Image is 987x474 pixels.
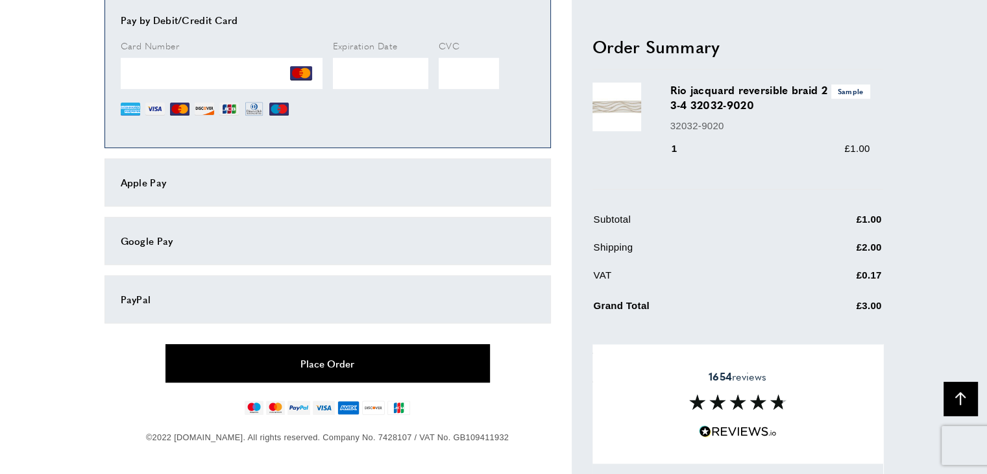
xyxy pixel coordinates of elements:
[387,401,410,415] img: jcb
[121,175,535,190] div: Apple Pay
[792,295,882,323] td: £3.00
[170,99,189,119] img: MC.png
[245,401,263,415] img: maestro
[362,401,385,415] img: discover
[146,432,509,442] span: ©2022 [DOMAIN_NAME]. All rights reserved. Company No. 7428107 / VAT No. GB109411932
[195,99,214,119] img: DI.png
[699,425,777,438] img: Reviews.io 5 stars
[121,39,179,52] span: Card Number
[121,292,535,307] div: PayPal
[266,401,285,415] img: mastercard
[689,394,786,410] img: Reviews section
[333,58,429,89] iframe: Secure Credit Card Frame - Expiration Date
[287,401,310,415] img: paypal
[165,344,490,382] button: Place Order
[594,295,791,323] td: Grand Total
[592,83,641,132] img: Rio jacquard reversible braid 2 3-4 32032-9020
[670,118,870,134] p: 32032-9020
[121,58,323,89] iframe: Secure Credit Card Frame - Credit Card Number
[269,99,289,119] img: MI.png
[844,143,870,154] span: £1.00
[792,240,882,265] td: £2.00
[792,268,882,293] td: £0.17
[594,212,791,237] td: Subtotal
[670,83,870,113] h3: Rio jacquard reversible braid 2 3-4 32032-9020
[831,85,870,99] span: Sample
[121,99,140,119] img: AE.png
[792,212,882,237] td: £1.00
[290,62,312,84] img: MC.png
[592,35,883,58] h2: Order Summary
[592,342,687,358] span: Apply Discount Code
[333,39,398,52] span: Expiration Date
[709,370,766,383] span: reviews
[219,99,239,119] img: JCB.png
[709,369,732,384] strong: 1654
[244,99,265,119] img: DN.png
[121,233,535,249] div: Google Pay
[594,268,791,293] td: VAT
[594,240,791,265] td: Shipping
[670,141,696,156] div: 1
[145,99,165,119] img: VI.png
[337,401,360,415] img: american-express
[121,12,535,28] div: Pay by Debit/Credit Card
[313,401,334,415] img: visa
[439,58,499,89] iframe: Secure Credit Card Frame - CVV
[439,39,459,52] span: CVC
